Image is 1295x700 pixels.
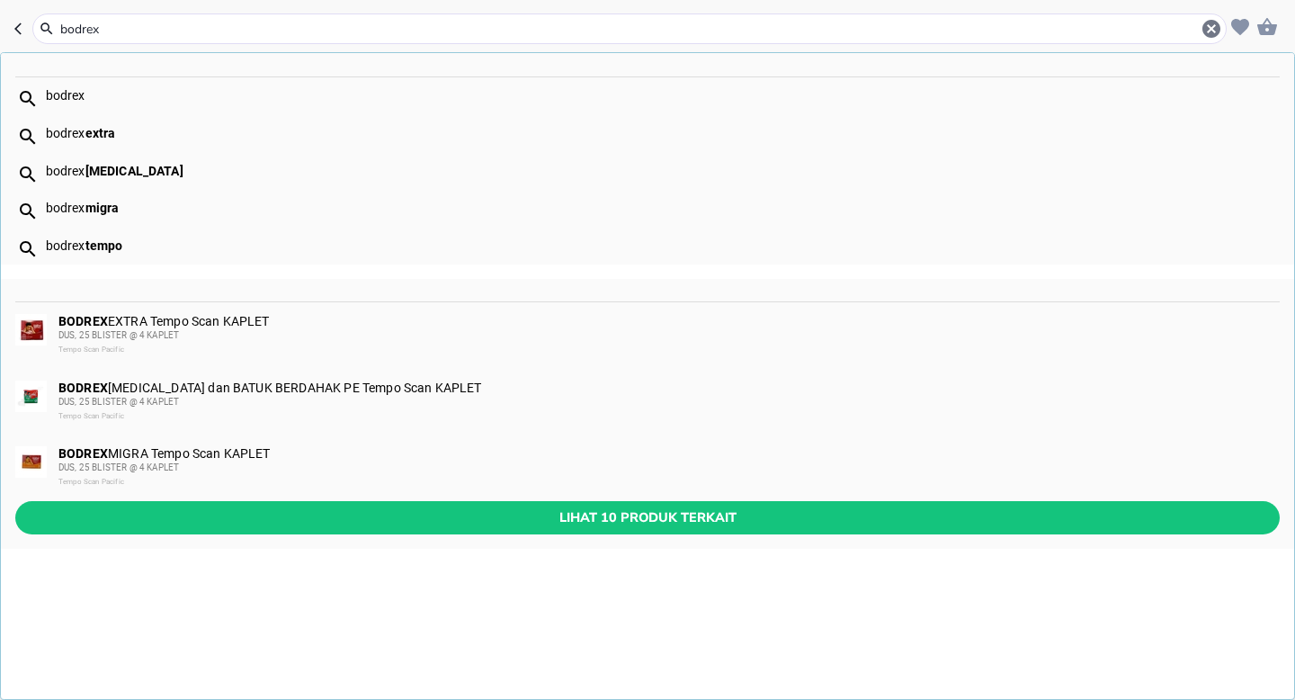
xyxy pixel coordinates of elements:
[46,126,1279,140] div: bodrex
[58,20,1201,39] input: Cari 4000+ produk di sini
[58,446,108,461] b: BODREX
[15,501,1280,534] button: Lihat 10 produk terkait
[58,314,108,328] b: BODREX
[58,346,124,354] span: Tempo Scan Pacific
[58,381,1278,424] div: [MEDICAL_DATA] dan BATUK BERDAHAK PE Tempo Scan KAPLET
[85,126,116,140] b: extra
[46,201,1279,215] div: bodrex
[58,314,1278,357] div: EXTRA Tempo Scan KAPLET
[46,88,1279,103] div: bodrex
[58,412,124,420] span: Tempo Scan Pacific
[58,381,108,395] b: BODREX
[85,201,120,215] b: migra
[46,238,1279,253] div: bodrex
[85,164,183,178] b: [MEDICAL_DATA]
[85,238,123,253] b: tempo
[46,164,1279,178] div: bodrex
[58,397,179,407] span: DUS, 25 BLISTER @ 4 KAPLET
[58,330,179,340] span: DUS, 25 BLISTER @ 4 KAPLET
[30,507,1265,529] span: Lihat 10 produk terkait
[58,462,179,472] span: DUS, 25 BLISTER @ 4 KAPLET
[58,446,1278,489] div: MIGRA Tempo Scan KAPLET
[58,478,124,486] span: Tempo Scan Pacific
